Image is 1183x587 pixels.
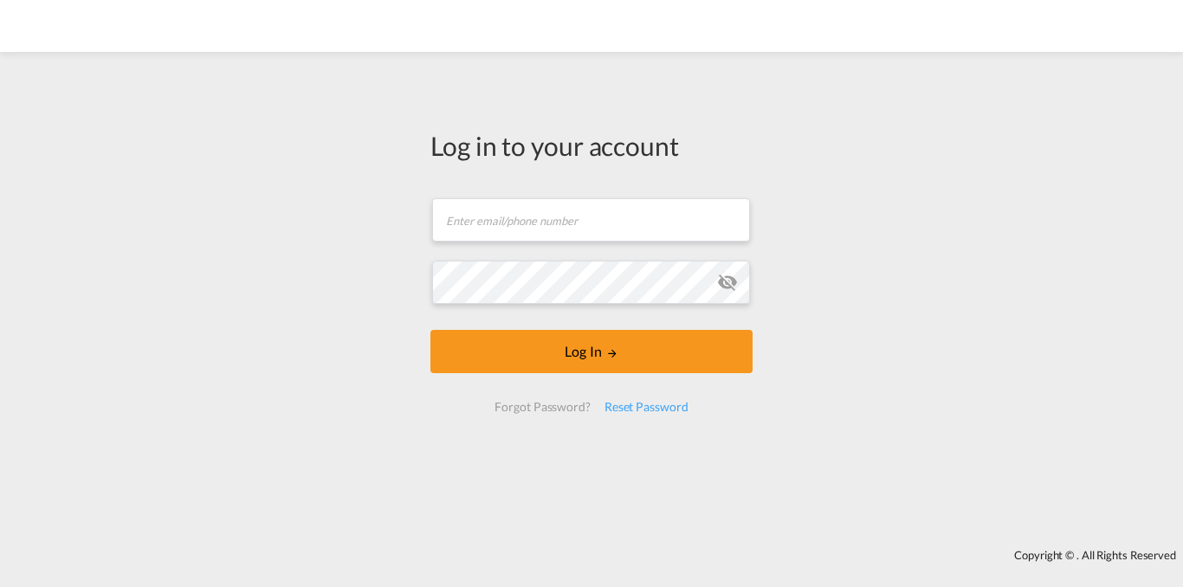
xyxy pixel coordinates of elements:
[488,391,597,423] div: Forgot Password?
[598,391,695,423] div: Reset Password
[432,198,750,242] input: Enter email/phone number
[717,272,738,293] md-icon: icon-eye-off
[430,330,753,373] button: LOGIN
[430,127,753,164] div: Log in to your account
